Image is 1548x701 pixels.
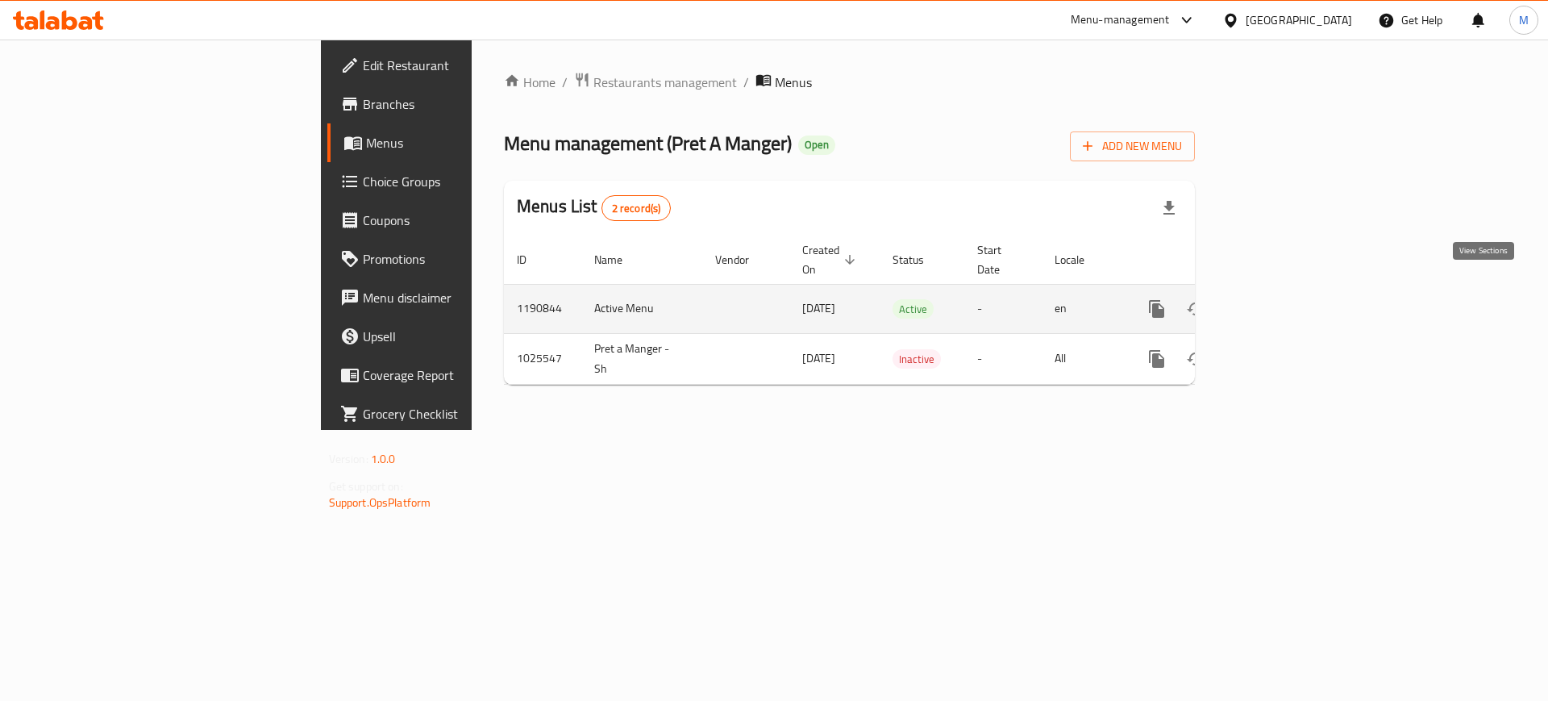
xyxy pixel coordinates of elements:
td: All [1042,333,1125,384]
span: Inactive [893,350,941,369]
a: Promotions [327,240,580,278]
div: Open [798,136,835,155]
span: Menus [366,133,567,152]
a: Menu disclaimer [327,278,580,317]
a: Coverage Report [327,356,580,394]
span: [DATE] [802,348,835,369]
span: M [1519,11,1529,29]
button: more [1138,290,1176,328]
span: Edit Restaurant [363,56,567,75]
span: Version: [329,449,368,469]
span: Choice Groups [363,172,567,191]
td: - [964,284,1042,333]
a: Grocery Checklist [327,394,580,433]
span: Created On [802,240,860,279]
div: Total records count [601,195,672,221]
span: Locale [1055,250,1105,269]
a: Choice Groups [327,162,580,201]
span: Start Date [977,240,1022,279]
nav: breadcrumb [504,72,1195,93]
div: Active [893,299,934,319]
span: 1.0.0 [371,449,396,469]
button: Change Status [1176,340,1215,378]
span: Menu disclaimer [363,288,567,307]
span: Upsell [363,327,567,346]
div: Menu-management [1071,10,1170,30]
a: Menus [327,123,580,162]
span: Open [798,138,835,152]
span: Status [893,250,945,269]
a: Edit Restaurant [327,46,580,85]
a: Upsell [327,317,580,356]
a: Coupons [327,201,580,240]
div: [GEOGRAPHIC_DATA] [1246,11,1352,29]
th: Actions [1125,236,1305,285]
div: Export file [1150,189,1188,227]
a: Branches [327,85,580,123]
div: Inactive [893,349,941,369]
span: Restaurants management [593,73,737,92]
span: Grocery Checklist [363,404,567,424]
button: more [1138,340,1176,378]
span: Menu management ( Pret A Manger ) [504,125,792,161]
span: Add New Menu [1083,136,1182,156]
button: Change Status [1176,290,1215,328]
td: - [964,333,1042,384]
span: Coupons [363,211,567,230]
button: Add New Menu [1070,131,1195,161]
td: Active Menu [581,284,702,333]
li: / [743,73,749,92]
span: ID [517,250,547,269]
td: Pret a Manger - Sh [581,333,702,384]
h2: Menus List [517,194,671,221]
a: Restaurants management [574,72,737,93]
span: Branches [363,94,567,114]
a: Support.OpsPlatform [329,492,431,513]
table: enhanced table [504,236,1305,385]
span: 2 record(s) [602,201,671,216]
span: Name [594,250,643,269]
span: Coverage Report [363,365,567,385]
span: Vendor [715,250,770,269]
td: en [1042,284,1125,333]
span: Get support on: [329,476,403,497]
span: Menus [775,73,812,92]
span: Promotions [363,249,567,269]
span: [DATE] [802,298,835,319]
span: Active [893,300,934,319]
